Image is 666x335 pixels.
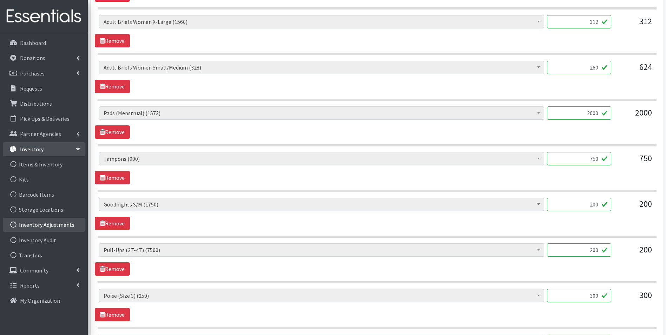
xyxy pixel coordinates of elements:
span: Goodnights S/M (1750) [104,199,540,209]
p: Pick Ups & Deliveries [20,115,70,122]
span: Poise (Size 3) (250) [99,289,544,302]
p: Community [20,267,48,274]
p: Reports [20,282,40,289]
p: Inventory [20,146,44,153]
div: 312 [617,15,652,34]
a: Items & Inventory [3,157,85,171]
p: Purchases [20,70,45,77]
a: Dashboard [3,36,85,50]
a: Remove [95,217,130,230]
div: 624 [617,61,652,80]
span: Adult Briefs Women Small/Medium (328) [99,61,544,74]
p: Distributions [20,100,52,107]
input: Quantity [547,106,611,120]
a: Inventory Audit [3,233,85,247]
span: Goodnights S/M (1750) [99,198,544,211]
div: 300 [617,289,652,308]
p: Dashboard [20,39,46,46]
div: 750 [617,152,652,171]
a: Inventory [3,142,85,156]
a: Barcode Items [3,188,85,202]
input: Quantity [547,15,611,28]
a: Reports [3,278,85,293]
span: Pads (Menstrual) (1573) [99,106,544,120]
input: Quantity [547,198,611,211]
a: Inventory Adjustments [3,218,85,232]
a: My Organization [3,294,85,308]
a: Pick Ups & Deliveries [3,112,85,126]
a: Remove [95,125,130,139]
a: Kits [3,172,85,186]
p: My Organization [20,297,60,304]
div: 200 [617,198,652,217]
span: Adult Briefs Women Small/Medium (328) [104,63,540,72]
a: Purchases [3,66,85,80]
a: Requests [3,81,85,96]
p: Donations [20,54,45,61]
a: Storage Locations [3,203,85,217]
span: Adult Briefs Women X-Large (1560) [99,15,544,28]
div: 200 [617,243,652,262]
p: Partner Agencies [20,130,61,137]
span: Tampons (900) [99,152,544,165]
input: Quantity [547,243,611,257]
span: Pads (Menstrual) (1573) [104,108,540,118]
span: Poise (Size 3) (250) [104,291,540,301]
a: Donations [3,51,85,65]
a: Remove [95,171,130,184]
a: Transfers [3,248,85,262]
input: Quantity [547,61,611,74]
span: Pull-Ups (3T-4T) (7500) [104,245,540,255]
a: Partner Agencies [3,127,85,141]
input: Quantity [547,152,611,165]
span: Adult Briefs Women X-Large (1560) [104,17,540,27]
a: Remove [95,262,130,276]
a: Remove [95,34,130,47]
span: Tampons (900) [104,154,540,164]
span: Pull-Ups (3T-4T) (7500) [99,243,544,257]
div: 2000 [617,106,652,125]
a: Remove [95,308,130,321]
input: Quantity [547,289,611,302]
a: Community [3,263,85,277]
a: Remove [95,80,130,93]
p: Requests [20,85,42,92]
img: HumanEssentials [3,5,85,28]
a: Distributions [3,97,85,111]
